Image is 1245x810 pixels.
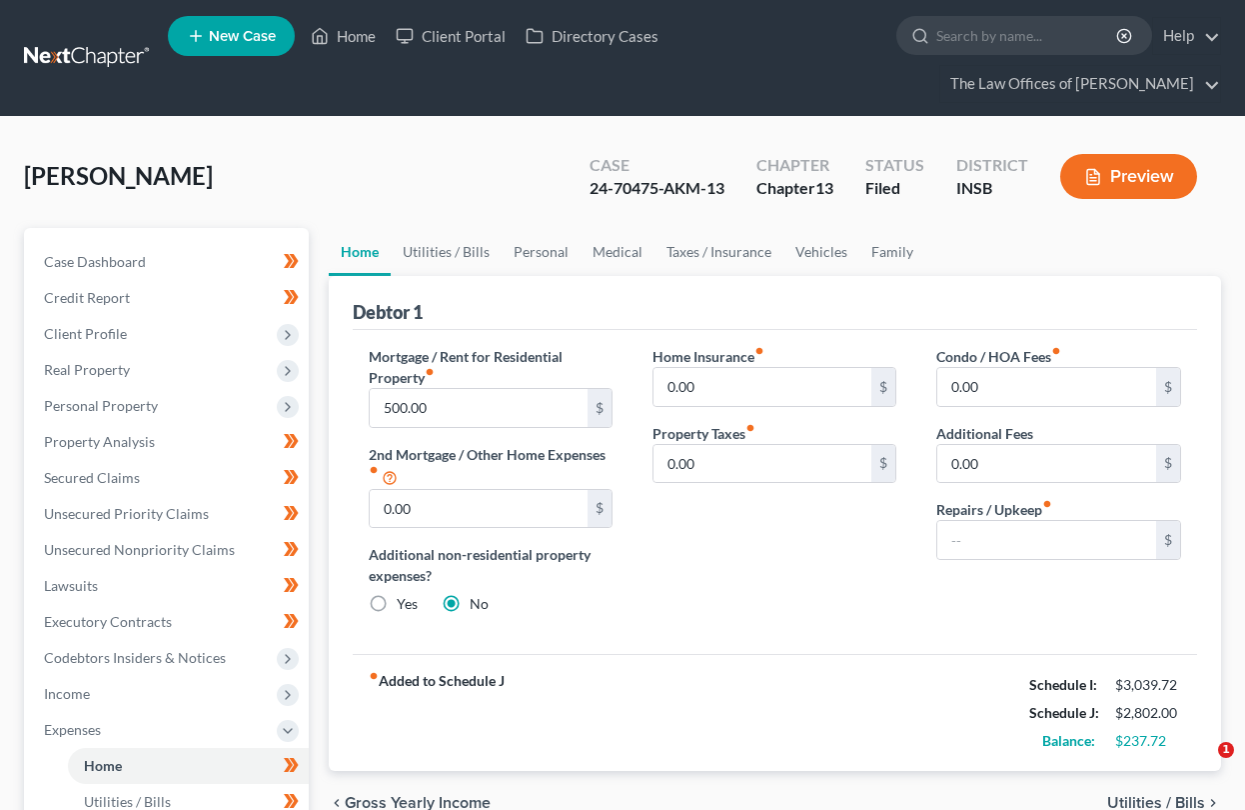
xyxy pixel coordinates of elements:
[369,465,379,475] i: fiber_manual_record
[516,18,668,54] a: Directory Cases
[369,444,613,489] label: 2nd Mortgage / Other Home Expenses
[68,748,309,784] a: Home
[745,423,755,433] i: fiber_manual_record
[44,577,98,594] span: Lawsuits
[44,289,130,306] span: Credit Report
[756,154,833,177] div: Chapter
[44,613,172,630] span: Executory Contracts
[652,423,755,444] label: Property Taxes
[28,424,309,460] a: Property Analysis
[1156,368,1180,406] div: $
[937,445,1156,483] input: --
[369,544,613,586] label: Additional non-residential property expenses?
[590,154,724,177] div: Case
[470,594,489,614] label: No
[44,469,140,486] span: Secured Claims
[653,368,872,406] input: --
[28,244,309,280] a: Case Dashboard
[28,280,309,316] a: Credit Report
[940,66,1220,102] a: The Law Offices of [PERSON_NAME]
[1153,18,1220,54] a: Help
[652,346,764,367] label: Home Insurance
[936,499,1052,520] label: Repairs / Upkeep
[353,300,423,324] div: Debtor 1
[581,228,654,276] a: Medical
[1218,742,1234,758] span: 1
[28,460,309,496] a: Secured Claims
[1051,346,1061,356] i: fiber_manual_record
[654,228,783,276] a: Taxes / Insurance
[44,361,130,378] span: Real Property
[397,594,418,614] label: Yes
[425,367,435,377] i: fiber_manual_record
[391,228,502,276] a: Utilities / Bills
[1156,521,1180,559] div: $
[783,228,859,276] a: Vehicles
[84,793,171,810] span: Utilities / Bills
[937,368,1156,406] input: --
[936,17,1119,54] input: Search by name...
[369,346,613,388] label: Mortgage / Rent for Residential Property
[24,161,213,190] span: [PERSON_NAME]
[871,368,895,406] div: $
[329,228,391,276] a: Home
[653,445,872,483] input: --
[44,649,226,666] span: Codebtors Insiders & Notices
[937,521,1156,559] input: --
[44,397,158,414] span: Personal Property
[1115,703,1181,723] div: $2,802.00
[370,389,589,427] input: --
[44,253,146,270] span: Case Dashboard
[1177,742,1225,790] iframe: Intercom live chat
[386,18,516,54] a: Client Portal
[84,757,122,774] span: Home
[28,604,309,640] a: Executory Contracts
[209,29,276,44] span: New Case
[871,445,895,483] div: $
[44,541,235,558] span: Unsecured Nonpriority Claims
[1115,731,1181,751] div: $237.72
[588,490,612,528] div: $
[301,18,386,54] a: Home
[28,496,309,532] a: Unsecured Priority Claims
[369,671,379,681] i: fiber_manual_record
[1156,445,1180,483] div: $
[44,505,209,522] span: Unsecured Priority Claims
[936,346,1061,367] label: Condo / HOA Fees
[1042,732,1095,749] strong: Balance:
[502,228,581,276] a: Personal
[370,490,589,528] input: --
[28,532,309,568] a: Unsecured Nonpriority Claims
[1060,154,1197,199] button: Preview
[754,346,764,356] i: fiber_manual_record
[588,389,612,427] div: $
[1115,675,1181,695] div: $3,039.72
[1029,704,1099,721] strong: Schedule J:
[756,177,833,200] div: Chapter
[44,325,127,342] span: Client Profile
[936,423,1033,444] label: Additional Fees
[28,568,309,604] a: Lawsuits
[44,433,155,450] span: Property Analysis
[44,721,101,738] span: Expenses
[590,177,724,200] div: 24-70475-AKM-13
[1029,676,1097,693] strong: Schedule I:
[369,671,505,755] strong: Added to Schedule J
[815,178,833,197] span: 13
[865,177,924,200] div: Filed
[859,228,925,276] a: Family
[956,177,1028,200] div: INSB
[865,154,924,177] div: Status
[44,685,90,702] span: Income
[1042,499,1052,509] i: fiber_manual_record
[956,154,1028,177] div: District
